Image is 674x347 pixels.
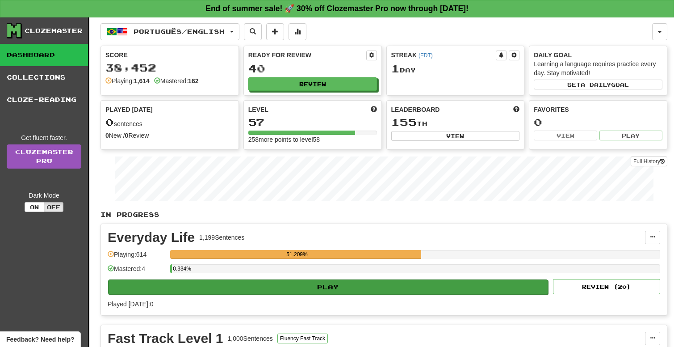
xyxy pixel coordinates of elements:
[391,63,520,75] div: Day
[371,105,377,114] span: Score more points to level up
[248,135,377,144] div: 258 more points to level 58
[266,23,284,40] button: Add sentence to collection
[391,105,440,114] span: Leaderboard
[25,202,44,212] button: On
[105,105,153,114] span: Played [DATE]
[391,51,496,59] div: Streak
[105,51,234,59] div: Score
[244,23,262,40] button: Search sentences
[248,63,377,74] div: 40
[105,76,150,85] div: Playing:
[100,210,667,219] p: In Progress
[513,105,519,114] span: This week in points, UTC
[105,131,234,140] div: New / Review
[391,116,417,128] span: 155
[534,117,662,128] div: 0
[6,335,74,344] span: Open feedback widget
[581,81,611,88] span: a daily
[108,264,166,279] div: Mastered: 4
[248,77,377,91] button: Review
[108,332,223,345] div: Fast Track Level 1
[154,76,199,85] div: Mastered:
[173,250,421,259] div: 51.209%
[553,279,660,294] button: Review (20)
[534,105,662,114] div: Favorites
[248,117,377,128] div: 57
[134,28,225,35] span: Português / English
[391,62,400,75] span: 1
[205,4,469,13] strong: End of summer sale! 🚀 30% off Clozemaster Pro now through [DATE]!
[277,334,328,343] button: Fluency Fast Track
[419,52,433,59] a: (EDT)
[534,59,662,77] div: Learning a language requires practice every day. Stay motivated!
[631,157,667,166] button: Full History
[391,131,520,141] button: View
[105,132,109,139] strong: 0
[228,334,273,343] div: 1,000 Sentences
[391,117,520,128] div: th
[289,23,306,40] button: More stats
[534,51,662,59] div: Daily Goal
[25,26,83,35] div: Clozemaster
[108,300,153,308] span: Played [DATE]: 0
[199,233,244,242] div: 1,199 Sentences
[108,250,166,265] div: Playing: 614
[108,279,548,295] button: Play
[100,23,239,40] button: Português/English
[7,191,81,200] div: Dark Mode
[105,116,114,128] span: 0
[125,132,129,139] strong: 0
[7,144,81,169] a: ClozemasterPro
[108,231,195,244] div: Everyday Life
[534,131,597,140] button: View
[44,202,63,212] button: Off
[534,80,662,89] button: Seta dailygoal
[599,131,662,140] button: Play
[105,62,234,73] div: 38,452
[7,133,81,142] div: Get fluent faster.
[188,77,198,85] strong: 162
[105,117,234,128] div: sentences
[248,51,366,59] div: Ready for Review
[134,77,150,85] strong: 1,614
[248,105,268,114] span: Level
